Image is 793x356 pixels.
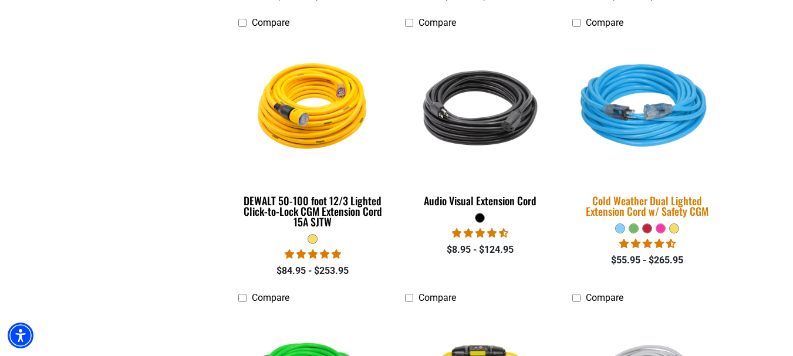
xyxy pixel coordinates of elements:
[252,17,289,28] span: Compare
[619,238,676,249] span: 4.61 stars
[419,292,456,303] span: Compare
[452,228,508,239] span: 4.70 stars
[586,292,623,303] span: Compare
[419,17,456,28] span: Compare
[572,35,722,223] a: Light Blue Cold Weather Dual Lighted Extension Cord w/ Safety CGM
[405,195,555,206] div: Audio Visual Extension Cord
[405,243,555,257] div: $8.95 - $124.95
[572,195,722,216] div: Cold Weather Dual Lighted Extension Cord w/ Safety CGM
[238,195,388,227] div: DEWALT 50-100 foot 12/3 Lighted Click-to-Lock CGM Extension Cord 15A SJTW
[285,249,341,260] span: 4.84 stars
[238,264,388,278] div: $84.95 - $253.95
[252,292,289,303] span: Compare
[8,323,33,348] div: Accessibility Menu
[586,17,623,28] span: Compare
[406,40,554,175] img: black
[238,35,388,234] a: A coiled yellow extension cord with a plug and connector at each end, designed for outdoor use. D...
[572,253,722,267] div: $55.95 - $265.95
[565,33,730,183] img: Light Blue
[239,40,387,175] img: A coiled yellow extension cord with a plug and connector at each end, designed for outdoor use.
[405,35,555,213] a: black Audio Visual Extension Cord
